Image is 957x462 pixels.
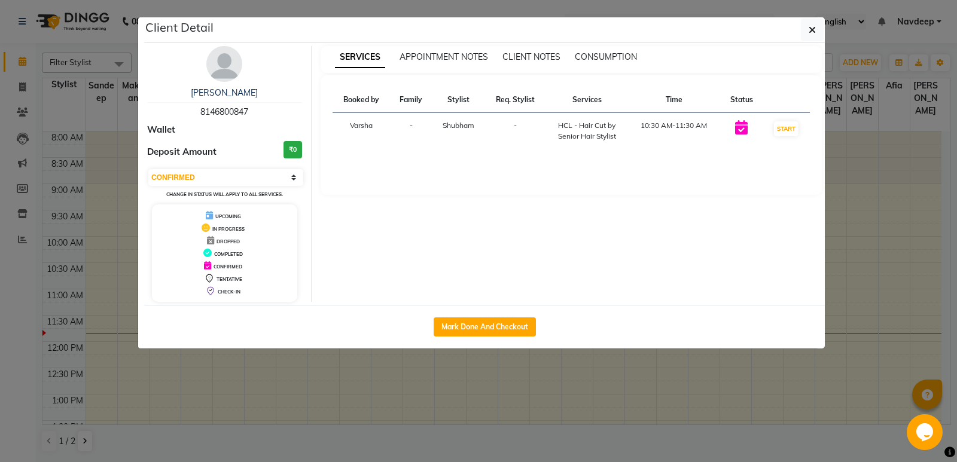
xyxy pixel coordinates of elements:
td: Varsha [333,113,390,149]
span: COMPLETED [214,251,243,257]
th: Booked by [333,87,390,113]
img: avatar [206,46,242,82]
span: Shubham [443,121,474,130]
th: Stylist [432,87,485,113]
th: Status [720,87,763,113]
th: Req. Stylist [485,87,546,113]
small: Change in status will apply to all services. [166,191,283,197]
td: 10:30 AM-11:30 AM [628,113,720,149]
span: CLIENT NOTES [502,51,560,62]
span: CONSUMPTION [575,51,637,62]
th: Services [545,87,627,113]
span: CHECK-IN [218,289,240,295]
td: - [390,113,432,149]
th: Time [628,87,720,113]
button: Mark Done And Checkout [434,317,536,336]
span: UPCOMING [215,213,241,219]
span: SERVICES [335,47,385,68]
span: Deposit Amount [147,145,217,159]
td: - [485,113,546,149]
h5: Client Detail [145,19,214,36]
button: START [774,121,798,136]
span: CONFIRMED [214,264,242,270]
span: IN PROGRESS [212,226,245,232]
span: Wallet [147,123,175,137]
span: APPOINTMENT NOTES [400,51,488,62]
span: DROPPED [217,238,240,244]
span: 8146800847 [200,106,248,117]
div: HCL - Hair Cut by Senior Hair Stylist [553,120,620,142]
th: Family [390,87,432,113]
span: TENTATIVE [217,276,242,282]
h3: ₹0 [284,141,302,158]
iframe: chat widget [907,414,945,450]
a: [PERSON_NAME] [191,87,258,98]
